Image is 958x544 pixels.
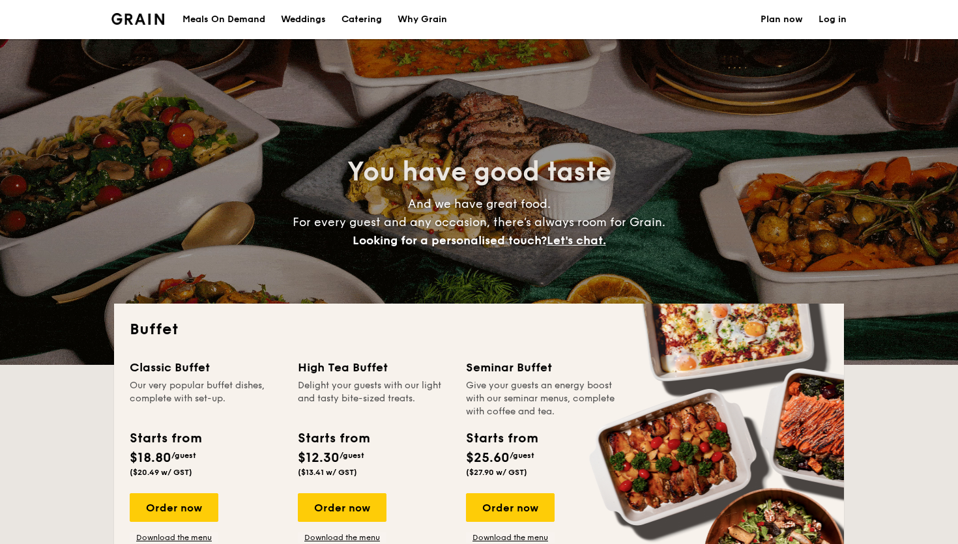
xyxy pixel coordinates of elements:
[130,493,218,522] div: Order now
[130,532,218,543] a: Download the menu
[298,468,357,477] span: ($13.41 w/ GST)
[547,233,606,248] span: Let's chat.
[347,156,611,188] span: You have good taste
[298,379,450,418] div: Delight your guests with our light and tasty bite-sized treats.
[298,358,450,377] div: High Tea Buffet
[510,451,534,460] span: /guest
[466,450,510,466] span: $25.60
[466,358,618,377] div: Seminar Buffet
[130,358,282,377] div: Classic Buffet
[298,493,386,522] div: Order now
[130,429,201,448] div: Starts from
[111,13,164,25] a: Logotype
[111,13,164,25] img: Grain
[466,493,555,522] div: Order now
[298,429,369,448] div: Starts from
[298,450,340,466] span: $12.30
[466,532,555,543] a: Download the menu
[293,197,665,248] span: And we have great food. For every guest and any occasion, there’s always room for Grain.
[353,233,547,248] span: Looking for a personalised touch?
[466,429,537,448] div: Starts from
[466,468,527,477] span: ($27.90 w/ GST)
[130,450,171,466] span: $18.80
[130,319,828,340] h2: Buffet
[298,532,386,543] a: Download the menu
[171,451,196,460] span: /guest
[466,379,618,418] div: Give your guests an energy boost with our seminar menus, complete with coffee and tea.
[130,379,282,418] div: Our very popular buffet dishes, complete with set-up.
[130,468,192,477] span: ($20.49 w/ GST)
[340,451,364,460] span: /guest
